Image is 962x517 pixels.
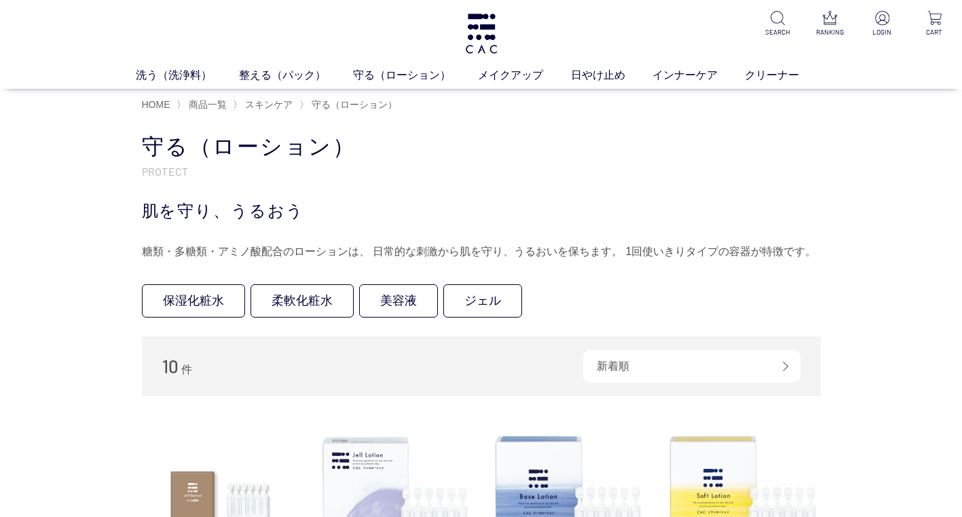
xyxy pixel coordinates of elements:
p: CART [918,27,951,37]
span: スキンケア [245,99,293,110]
p: RANKING [813,27,847,37]
a: クリーナー [745,67,826,83]
div: 糖類・多糖類・アミノ酸配合のローションは、 日常的な刺激から肌を守り、うるおいを保ちます。 1回使いきりタイプの容器が特徴です。 [142,241,821,263]
a: 整える（パック） [239,67,353,83]
a: SEARCH [761,11,794,37]
a: 守る（ローション） [309,99,397,110]
p: SEARCH [761,27,794,37]
span: 10 [162,356,179,377]
a: 守る（ローション） [353,67,478,83]
h1: 守る（ローション） [142,132,821,161]
div: 新着順 [583,350,800,383]
a: 美容液 [359,284,438,318]
a: RANKING [813,11,847,37]
div: 肌を守り、うるおう [142,199,821,223]
img: logo [464,14,499,54]
a: HOME [142,99,170,110]
a: インナーケア [652,67,745,83]
p: LOGIN [866,27,899,37]
p: PROTECT [142,164,821,178]
a: 柔軟化粧水 [251,284,354,318]
li: 〉 [299,98,401,111]
a: CART [918,11,951,37]
a: 日やけ止め [571,67,652,83]
a: メイクアップ [478,67,570,83]
li: 〉 [233,98,296,111]
a: 商品一覧 [186,99,227,110]
span: 件 [181,364,192,375]
a: 洗う（洗浄料） [136,67,239,83]
a: ジェル [443,284,522,318]
a: LOGIN [866,11,899,37]
li: 〉 [177,98,230,111]
span: 商品一覧 [189,99,227,110]
a: スキンケア [242,99,293,110]
a: 保湿化粧水 [142,284,245,318]
span: 守る（ローション） [312,99,397,110]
